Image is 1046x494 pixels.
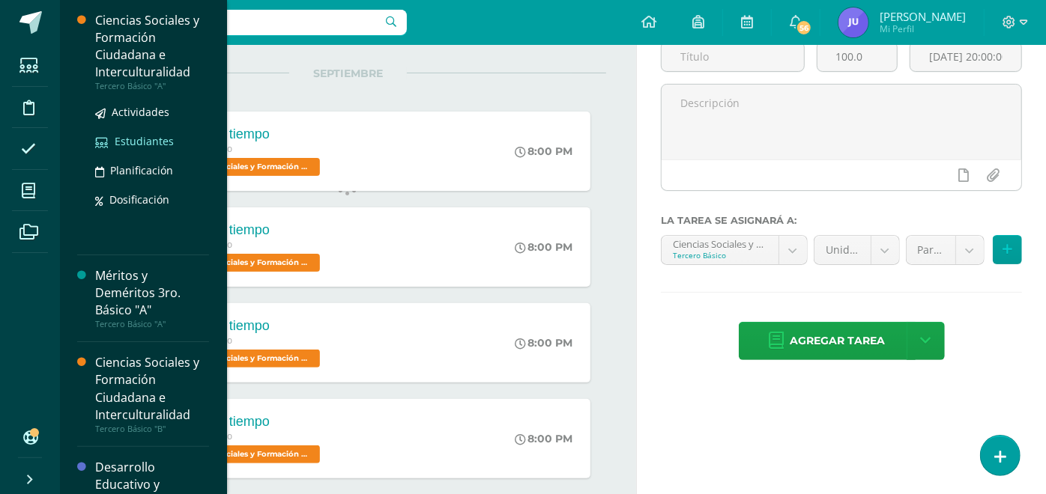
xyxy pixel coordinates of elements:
input: Fecha de entrega [910,42,1021,71]
span: Ciencias Sociales y Formación Ciudadana e Interculturalidad 'A' [170,254,320,272]
div: Tercero Básico "B" [95,424,209,434]
label: La tarea se asignará a: [661,215,1022,226]
input: Busca un usuario... [70,10,407,35]
div: 8:00 PM [516,432,573,445]
input: Puntos máximos [817,42,898,71]
span: SEPTIEMBRE [289,67,407,80]
a: Estudiantes [95,132,209,150]
div: Tercero Básico "A" [95,319,209,329]
div: 8:00 PM [516,336,573,350]
div: 8:00 PM [516,240,573,254]
input: Título [662,42,804,71]
span: Unidad 4 [826,236,859,264]
div: Línea del tiempo [170,222,324,238]
span: 56 [796,19,812,36]
span: Planificación [110,163,173,177]
img: 1c677cdbceb973c3fd50f5924ce54eb3.png [838,7,868,37]
div: Línea del tiempo [170,318,324,334]
span: Ciencias Sociales y Formación Ciudadana e Interculturalidad 'D' [170,158,320,176]
a: Ciencias Sociales y Formación Ciudadana e InterculturalidadTercero Básico "A" [95,12,209,91]
a: Unidad 4 [814,236,899,264]
span: Ciencias Sociales y Formación Ciudadana e Interculturalidad 'B' [170,350,320,368]
a: Planificación [95,162,209,179]
span: Estudiantes [115,134,174,148]
span: Mi Perfil [880,22,966,35]
div: Tercero Básico "A" [95,81,209,91]
a: Parcial (10.0%) [907,236,984,264]
span: Agregar tarea [790,323,886,359]
div: Ciencias Sociales y Formación Ciudadana e Interculturalidad [95,12,209,81]
span: Ciencias Sociales y Formación Ciudadana e Interculturalidad 'C' [170,445,320,463]
div: Línea del tiempo [170,414,324,430]
div: Ciencias Sociales y Formación Ciudadana e Interculturalidad [95,354,209,423]
a: Ciencias Sociales y Formación Ciudadana e InterculturalidadTercero Básico "B" [95,354,209,433]
span: Actividades [112,105,169,119]
a: Méritos y Deméritos 3ro. Básico "A"Tercero Básico "A" [95,267,209,329]
a: Actividades [95,103,209,121]
div: Ciencias Sociales y Formación Ciudadana e Interculturalidad 'A' [673,236,767,250]
a: Ciencias Sociales y Formación Ciudadana e Interculturalidad 'A'Tercero Básico [662,236,807,264]
div: Méritos y Deméritos 3ro. Básico "A" [95,267,209,319]
div: Línea del tiempo [170,126,324,142]
span: [PERSON_NAME] [880,9,966,24]
div: Tercero Básico [673,250,767,260]
div: 8:00 PM [516,144,573,158]
span: Dosificación [109,192,169,207]
a: Dosificación [95,191,209,208]
span: Parcial (10.0%) [918,236,944,264]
